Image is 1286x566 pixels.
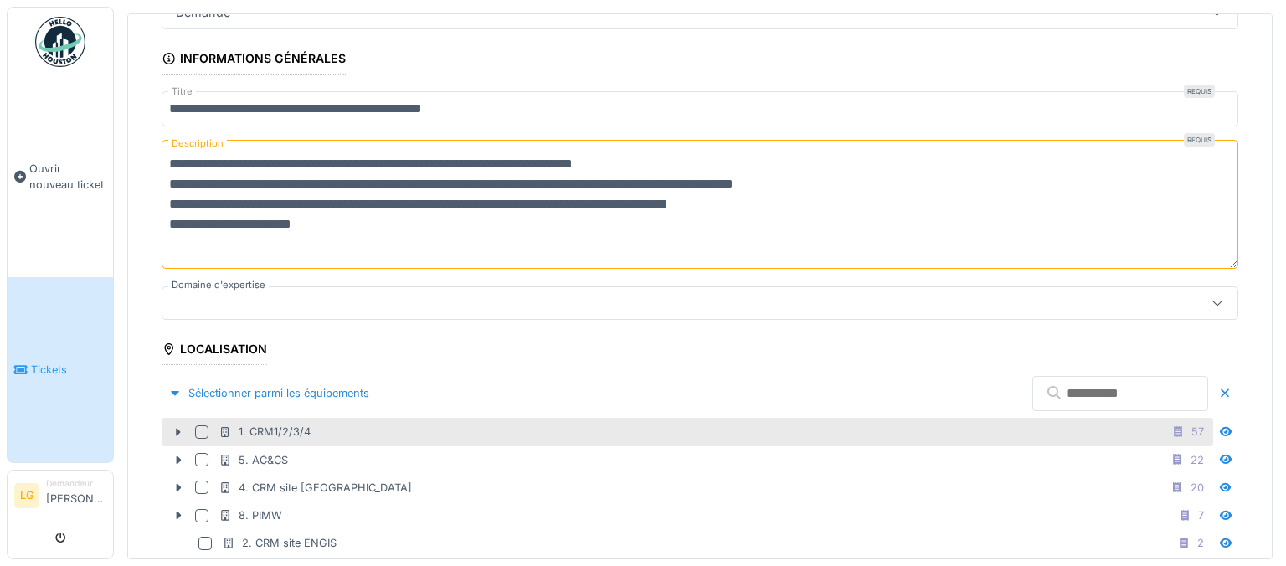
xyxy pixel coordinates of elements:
li: [PERSON_NAME] [46,477,106,513]
span: Ouvrir nouveau ticket [29,161,106,193]
div: 1. CRM1/2/3/4 [219,424,311,440]
div: Localisation [162,337,267,365]
a: LG Demandeur[PERSON_NAME] [14,477,106,517]
div: 8. PIMW [219,507,282,523]
a: Ouvrir nouveau ticket [8,76,113,277]
div: 4. CRM site [GEOGRAPHIC_DATA] [219,480,412,496]
div: Requis [1184,85,1215,98]
img: Badge_color-CXgf-gQk.svg [35,17,85,67]
label: Domaine d'expertise [168,278,269,292]
div: 57 [1191,424,1204,440]
div: 22 [1191,452,1204,468]
div: 7 [1198,507,1204,523]
div: 5. AC&CS [219,452,288,468]
a: Tickets [8,277,113,462]
div: Sélectionner parmi les équipements [162,382,376,404]
div: Requis [1184,133,1215,147]
div: Demandeur [46,477,106,490]
div: 20 [1191,480,1204,496]
div: 2. CRM site ENGIS [222,535,337,551]
li: LG [14,483,39,508]
span: Tickets [31,362,106,378]
div: 2 [1197,535,1204,551]
label: Titre [168,85,196,99]
label: Description [168,133,227,154]
div: Informations générales [162,46,346,75]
